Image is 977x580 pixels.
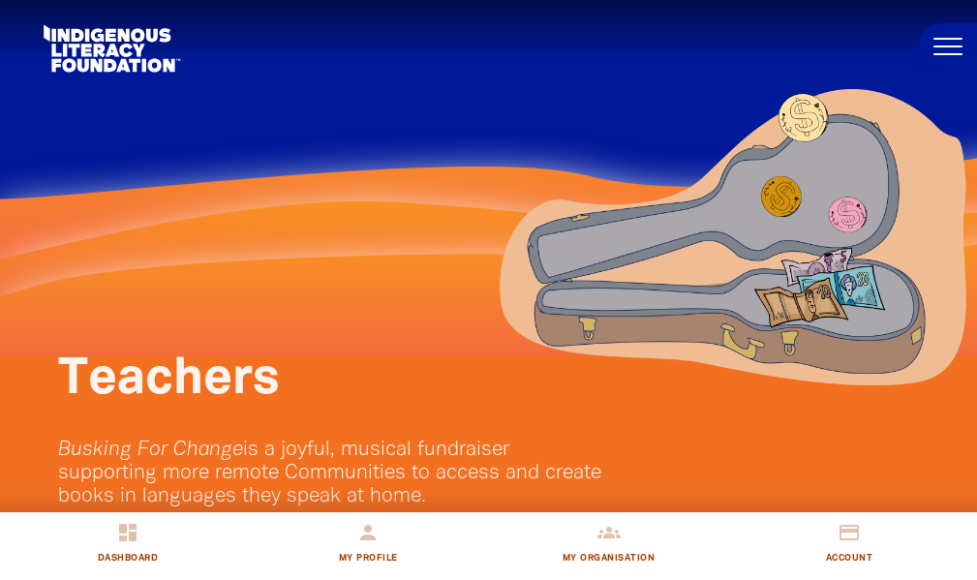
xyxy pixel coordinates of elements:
span: Account [826,547,872,570]
span: Teachers [58,356,280,403]
a: dashboardDashboard [8,513,248,580]
i: person [356,521,380,544]
span: My Organisation [563,547,655,570]
span: My Profile [339,547,398,570]
span: Dashboard [98,547,158,570]
p: is a joyful, musical fundraiser supporting more remote Communities to access and create books in ... [58,439,613,508]
i: dashboard [116,521,139,544]
a: credit_cardAccount [729,513,969,580]
a: personMy Profile [248,513,488,580]
em: Busking For Change [58,441,243,459]
i: groups [597,521,621,544]
i: credit_card [838,521,861,544]
a: groupsMy Organisation [489,513,729,580]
